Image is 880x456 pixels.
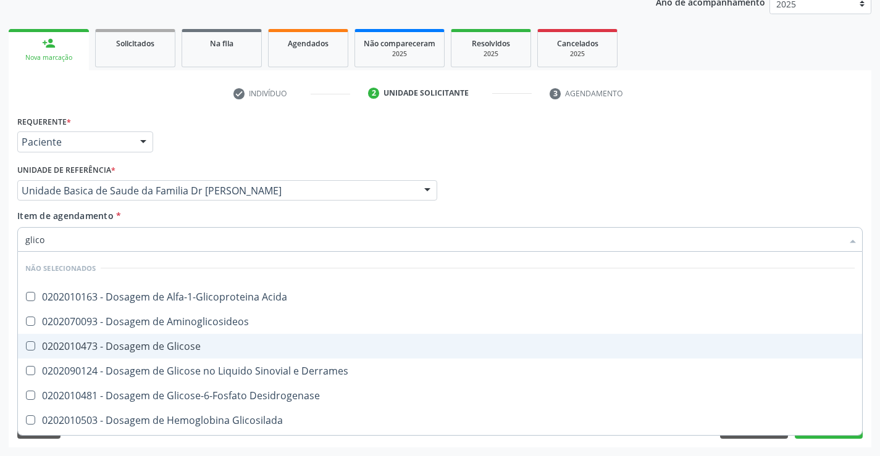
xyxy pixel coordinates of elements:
[25,292,855,302] div: 0202010163 - Dosagem de Alfa-1-Glicoproteina Acida
[383,88,469,99] div: Unidade solicitante
[22,136,128,148] span: Paciente
[17,210,114,222] span: Item de agendamento
[22,184,412,197] span: Unidade Basica de Saude da Familia Dr [PERSON_NAME]
[25,227,842,252] input: Buscar por procedimentos
[42,36,56,50] div: person_add
[368,88,379,99] div: 2
[547,49,608,59] div: 2025
[25,391,855,400] div: 0202010481 - Dosagem de Glicose-6-Fosfato Desidrogenase
[25,366,855,376] div: 0202090124 - Dosagem de Glicose no Liquido Sinovial e Derrames
[25,341,855,351] div: 0202010473 - Dosagem de Glicose
[288,38,329,49] span: Agendados
[17,53,80,62] div: Nova marcação
[460,49,522,59] div: 2025
[472,38,510,49] span: Resolvidos
[25,317,855,326] div: 0202070093 - Dosagem de Aminoglicosideos
[25,415,855,425] div: 0202010503 - Dosagem de Hemoglobina Glicosilada
[17,112,71,131] label: Requerente
[116,38,154,49] span: Solicitados
[17,161,115,180] label: Unidade de referência
[557,38,598,49] span: Cancelados
[364,38,435,49] span: Não compareceram
[364,49,435,59] div: 2025
[210,38,233,49] span: Na fila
